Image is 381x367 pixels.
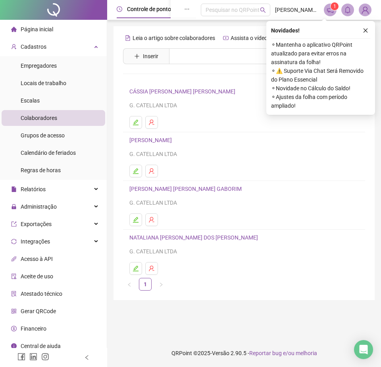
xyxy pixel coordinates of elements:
[21,97,40,104] span: Escalas
[148,217,155,223] span: user-delete
[11,343,17,349] span: info-circle
[11,308,17,314] span: qrcode
[41,353,49,361] span: instagram
[21,203,57,210] span: Administração
[123,278,136,291] li: Página anterior
[271,40,370,67] span: ⚬ Mantenha o aplicativo QRPoint atualizado para evitar erros na assinatura da folha!
[143,52,158,61] span: Inserir
[11,44,17,49] span: user-add
[21,256,53,262] span: Acesso à API
[159,282,164,287] span: right
[139,278,151,290] a: 1
[84,355,90,360] span: left
[21,63,57,69] span: Empregadores
[133,119,139,126] span: edit
[271,84,370,93] span: ⚬ Novidade no Cálculo do Saldo!
[249,350,317,356] span: Reportar bug e/ou melhoria
[260,7,266,13] span: search
[275,6,319,14] span: [PERSON_NAME][DATE] - [PERSON_NAME][DATE] e [PERSON_NAME]
[21,150,76,156] span: Calendário de feriados
[11,291,17,297] span: solution
[107,339,381,367] footer: QRPoint © 2025 - 2.90.5 -
[155,278,167,291] button: right
[21,44,46,50] span: Cadastros
[21,221,52,227] span: Exportações
[231,35,267,41] span: Assista o vídeo
[129,234,260,241] a: NATALIANA [PERSON_NAME] DOS [PERSON_NAME]
[129,247,359,256] div: G. CATELLAN LTDA
[133,217,139,223] span: edit
[129,101,359,110] div: G. CATELLAN LTDA
[11,204,17,209] span: lock
[21,273,53,280] span: Aceite de uso
[271,26,300,35] span: Novidades !
[21,238,50,245] span: Integrações
[212,350,229,356] span: Versão
[148,265,155,272] span: user-delete
[11,274,17,279] span: audit
[129,186,244,192] a: [PERSON_NAME] [PERSON_NAME] GABORIM
[134,53,140,59] span: plus
[139,278,152,291] li: 1
[129,137,174,143] a: [PERSON_NAME]
[133,265,139,272] span: edit
[271,67,370,84] span: ⚬ ⚠️ Suporte Via Chat Será Removido do Plano Essencial
[11,239,17,244] span: sync
[129,150,359,158] div: G. CATELLAN LTDA
[148,119,155,126] span: user-delete
[331,2,339,10] sup: 1
[148,168,155,174] span: user-delete
[129,88,238,95] a: CÁSSIA [PERSON_NAME] [PERSON_NAME]
[223,35,229,41] span: youtube
[21,132,65,139] span: Grupos de acesso
[333,4,336,9] span: 1
[127,282,132,287] span: left
[11,221,17,227] span: export
[11,186,17,192] span: file
[21,167,61,173] span: Regras de horas
[21,115,57,121] span: Colaboradores
[21,26,53,32] span: Página inicial
[11,27,17,32] span: home
[133,35,215,41] span: Leia o artigo sobre colaboradores
[155,278,167,291] li: Próxima página
[125,35,131,41] span: file-text
[11,256,17,262] span: api
[21,325,46,332] span: Financeiro
[21,80,66,86] span: Locais de trabalho
[21,343,61,349] span: Central de ajuda
[21,308,56,314] span: Gerar QRCode
[363,28,368,33] span: close
[21,291,62,297] span: Atestado técnico
[29,353,37,361] span: linkedin
[271,93,370,110] span: ⚬ Ajustes da folha com período ampliado!
[127,6,171,12] span: Controle de ponto
[129,198,359,207] div: G. CATELLAN LTDA
[11,326,17,331] span: dollar
[184,6,190,12] span: ellipsis
[128,50,165,63] button: Inserir
[117,6,122,12] span: clock-circle
[21,186,46,192] span: Relatórios
[359,4,371,16] img: 59082
[17,353,25,361] span: facebook
[354,340,373,359] div: Open Intercom Messenger
[344,6,351,13] span: bell
[123,278,136,291] button: left
[327,6,334,13] span: notification
[133,168,139,174] span: edit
